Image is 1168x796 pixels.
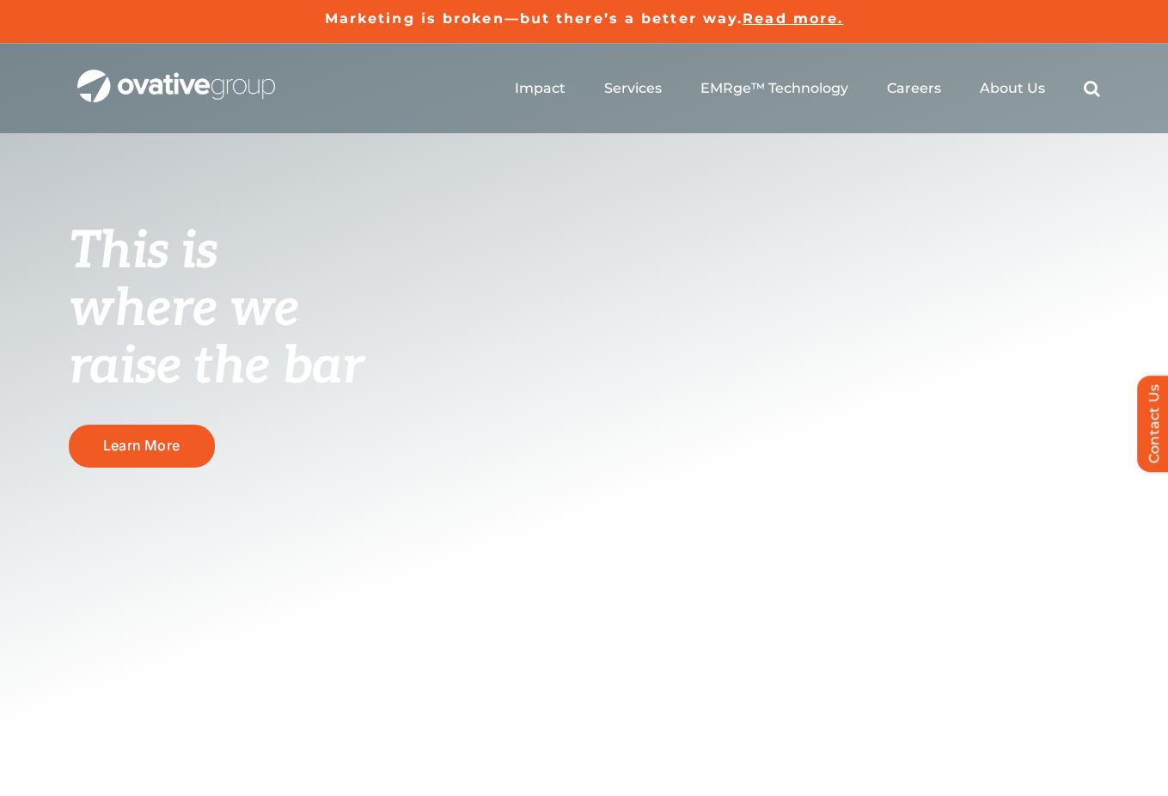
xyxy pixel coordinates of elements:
[700,80,848,97] a: EMRge™ Technology
[1084,80,1100,97] a: Search
[69,425,215,467] a: Learn More
[980,80,1045,97] a: About Us
[69,279,364,398] span: where we raise the bar
[515,61,1100,116] nav: Menu
[325,10,743,27] a: Marketing is broken—but there’s a better way.
[515,80,566,97] a: Impact
[887,80,941,97] a: Careers
[103,438,180,454] span: Learn More
[69,221,218,283] span: This is
[604,80,662,97] a: Services
[77,68,275,84] a: OG_Full_horizontal_WHT
[743,10,843,27] a: Read more.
